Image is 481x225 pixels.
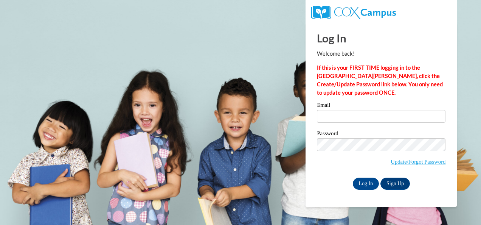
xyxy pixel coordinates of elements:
[317,50,445,58] p: Welcome back!
[353,178,379,190] input: Log In
[391,159,445,165] a: Update/Forgot Password
[317,64,443,96] strong: If this is your FIRST TIME logging in to the [GEOGRAPHIC_DATA][PERSON_NAME], click the Create/Upd...
[311,9,396,15] a: COX Campus
[317,102,445,110] label: Email
[317,30,445,46] h1: Log In
[311,6,396,19] img: COX Campus
[380,178,410,190] a: Sign Up
[317,131,445,138] label: Password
